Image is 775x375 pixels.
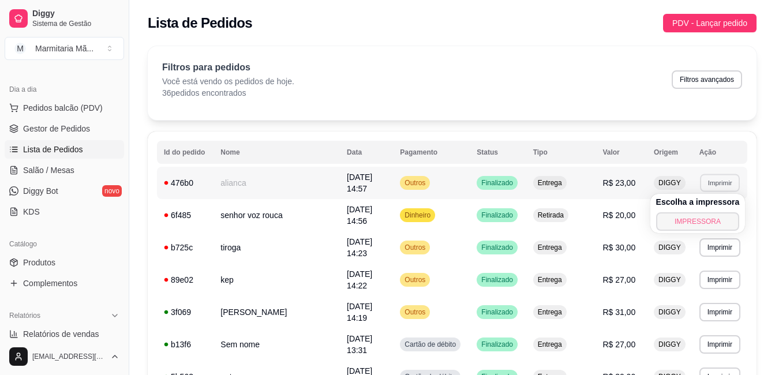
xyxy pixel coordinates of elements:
[402,211,433,220] span: Dinheiro
[479,178,515,187] span: Finalizado
[9,311,40,320] span: Relatórios
[402,178,428,187] span: Outros
[32,9,119,19] span: Diggy
[5,37,124,60] button: Select a team
[23,102,103,114] span: Pedidos balcão (PDV)
[536,340,564,349] span: Entrega
[602,340,635,349] span: R$ 27,00
[656,307,683,317] span: DIGGY
[23,277,77,289] span: Complementos
[647,141,692,164] th: Origem
[23,144,83,155] span: Lista de Pedidos
[157,141,214,164] th: Id do pedido
[692,141,747,164] th: Ação
[536,211,566,220] span: Retirada
[526,141,596,164] th: Tipo
[479,211,515,220] span: Finalizado
[596,141,647,164] th: Valor
[602,178,635,187] span: R$ 23,00
[23,328,99,340] span: Relatórios de vendas
[347,334,372,355] span: [DATE] 13:31
[602,243,635,252] span: R$ 30,00
[656,243,683,252] span: DIGGY
[602,211,635,220] span: R$ 20,00
[5,235,124,253] div: Catálogo
[393,141,470,164] th: Pagamento
[162,61,294,74] p: Filtros para pedidos
[23,185,58,197] span: Diggy Bot
[162,87,294,99] p: 36 pedidos encontrados
[214,296,340,328] td: [PERSON_NAME]
[536,275,564,284] span: Entrega
[214,328,340,361] td: Sem nome
[340,141,393,164] th: Data
[164,274,207,286] div: 89e02
[164,242,207,253] div: b725c
[402,243,428,252] span: Outros
[479,243,515,252] span: Finalizado
[699,238,740,257] button: Imprimir
[656,212,740,231] button: IMPRESSORA
[470,141,526,164] th: Status
[214,167,340,199] td: alianca
[700,174,740,192] button: Imprimir
[32,352,106,361] span: [EMAIL_ADDRESS][DOMAIN_NAME]
[479,340,515,349] span: Finalizado
[164,306,207,318] div: 3f069
[402,307,428,317] span: Outros
[214,264,340,296] td: kep
[164,177,207,189] div: 476b0
[214,199,340,231] td: senhor voz rouca
[402,340,458,349] span: Cartão de débito
[656,196,740,208] h4: Escolha a impressora
[699,303,740,321] button: Imprimir
[14,43,26,54] span: M
[699,335,740,354] button: Imprimir
[347,302,372,322] span: [DATE] 14:19
[214,231,340,264] td: tiroga
[656,275,683,284] span: DIGGY
[347,205,372,226] span: [DATE] 14:56
[672,17,747,29] span: PDV - Lançar pedido
[536,307,564,317] span: Entrega
[35,43,93,54] div: Marmitaria Mã ...
[32,19,119,28] span: Sistema de Gestão
[602,275,635,284] span: R$ 27,00
[656,178,683,187] span: DIGGY
[402,275,428,284] span: Outros
[5,80,124,99] div: Dia a dia
[347,172,372,193] span: [DATE] 14:57
[672,70,742,89] button: Filtros avançados
[23,257,55,268] span: Produtos
[164,209,207,221] div: 6f485
[148,14,252,32] h2: Lista de Pedidos
[347,269,372,290] span: [DATE] 14:22
[23,164,74,176] span: Salão / Mesas
[656,340,683,349] span: DIGGY
[23,123,90,134] span: Gestor de Pedidos
[347,237,372,258] span: [DATE] 14:23
[479,307,515,317] span: Finalizado
[536,178,564,187] span: Entrega
[602,307,635,317] span: R$ 31,00
[23,206,40,217] span: KDS
[699,271,740,289] button: Imprimir
[164,339,207,350] div: b13f6
[214,141,340,164] th: Nome
[536,243,564,252] span: Entrega
[479,275,515,284] span: Finalizado
[162,76,294,87] p: Você está vendo os pedidos de hoje.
